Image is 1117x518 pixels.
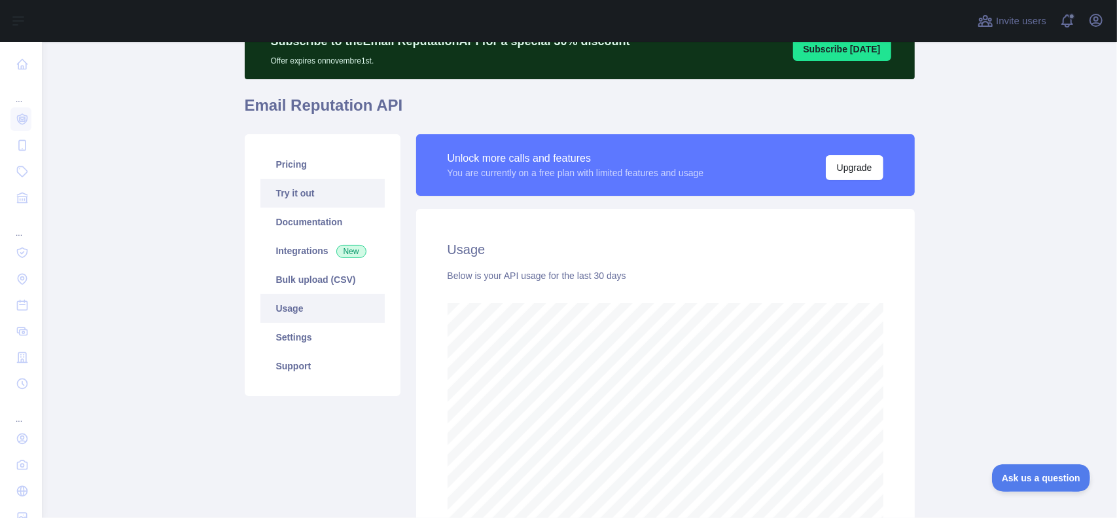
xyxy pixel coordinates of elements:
[10,79,31,105] div: ...
[992,464,1091,492] iframe: Toggle Customer Support
[996,14,1046,29] span: Invite users
[10,398,31,424] div: ...
[260,208,385,236] a: Documentation
[448,240,883,259] h2: Usage
[271,50,630,66] p: Offer expires on novembre 1st.
[260,265,385,294] a: Bulk upload (CSV)
[245,95,915,126] h1: Email Reputation API
[260,179,385,208] a: Try it out
[260,323,385,352] a: Settings
[10,212,31,238] div: ...
[260,236,385,265] a: Integrations New
[975,10,1049,31] button: Invite users
[448,269,883,282] div: Below is your API usage for the last 30 days
[826,155,883,180] button: Upgrade
[793,37,891,61] button: Subscribe [DATE]
[448,166,704,179] div: You are currently on a free plan with limited features and usage
[448,151,704,166] div: Unlock more calls and features
[260,150,385,179] a: Pricing
[260,294,385,323] a: Usage
[336,245,366,258] span: New
[260,352,385,380] a: Support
